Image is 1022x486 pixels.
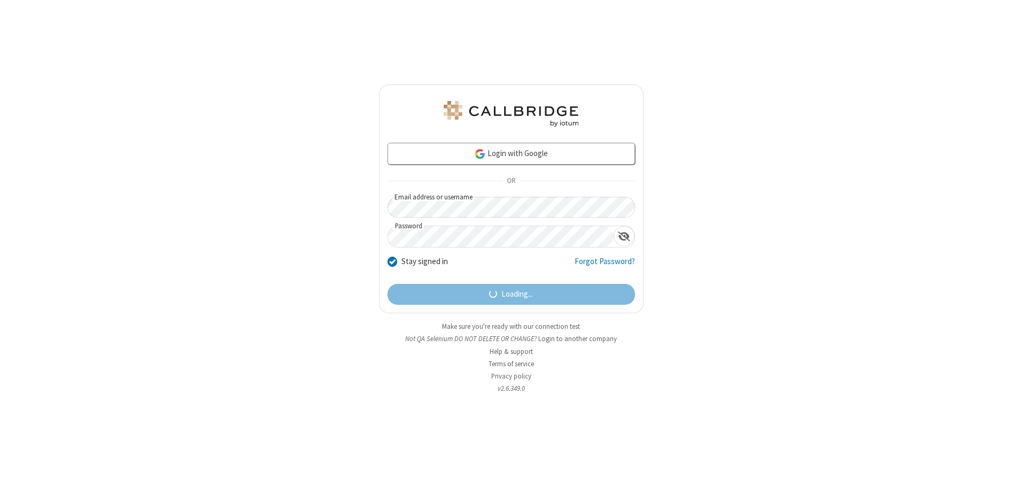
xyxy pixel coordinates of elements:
span: OR [502,173,520,188]
button: Login to another company [538,334,617,344]
div: Show password [614,226,634,246]
a: Make sure you're ready with our connection test [442,322,580,331]
li: Not QA Selenium DO NOT DELETE OR CHANGE? [379,334,644,344]
a: Login with Google [388,143,635,164]
span: Loading... [501,288,533,300]
label: Stay signed in [401,256,448,268]
img: QA Selenium DO NOT DELETE OR CHANGE [442,101,580,127]
input: Password [388,226,614,247]
li: v2.6.349.0 [379,383,644,394]
button: Loading... [388,284,635,305]
a: Help & support [490,347,533,356]
img: google-icon.png [474,148,486,160]
a: Terms of service [489,359,534,368]
input: Email address or username [388,197,635,218]
a: Privacy policy [491,372,531,381]
a: Forgot Password? [575,256,635,276]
